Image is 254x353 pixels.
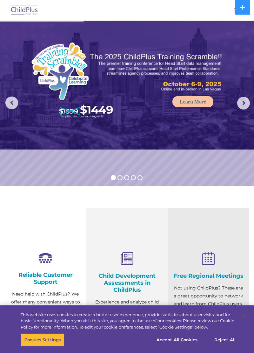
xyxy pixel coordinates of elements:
p: Experience and analyze child assessments and Head Start data management in one system with zero c... [91,298,163,346]
p: Not using ChildPlus? These are a great opportunity to network and learn from ChildPlus users. Fin... [172,284,244,332]
h4: Free Regional Meetings [172,272,244,279]
img: ChildPlus by Procare Solutions [10,3,39,18]
div: This website uses cookies to create a better user experience, provide statistics about user visit... [21,312,236,330]
button: Close [237,309,251,323]
button: Reject All [205,333,245,347]
h4: Reliable Customer Support [10,271,82,285]
p: Need help with ChildPlus? We offer many convenient ways to contact our amazing Customer Support r... [10,290,82,346]
button: Cookies Settings [21,333,64,347]
h4: Child Development Assessments in ChildPlus [91,272,163,293]
a: Learn More [172,96,213,107]
button: Accept All Cookies [153,333,201,347]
